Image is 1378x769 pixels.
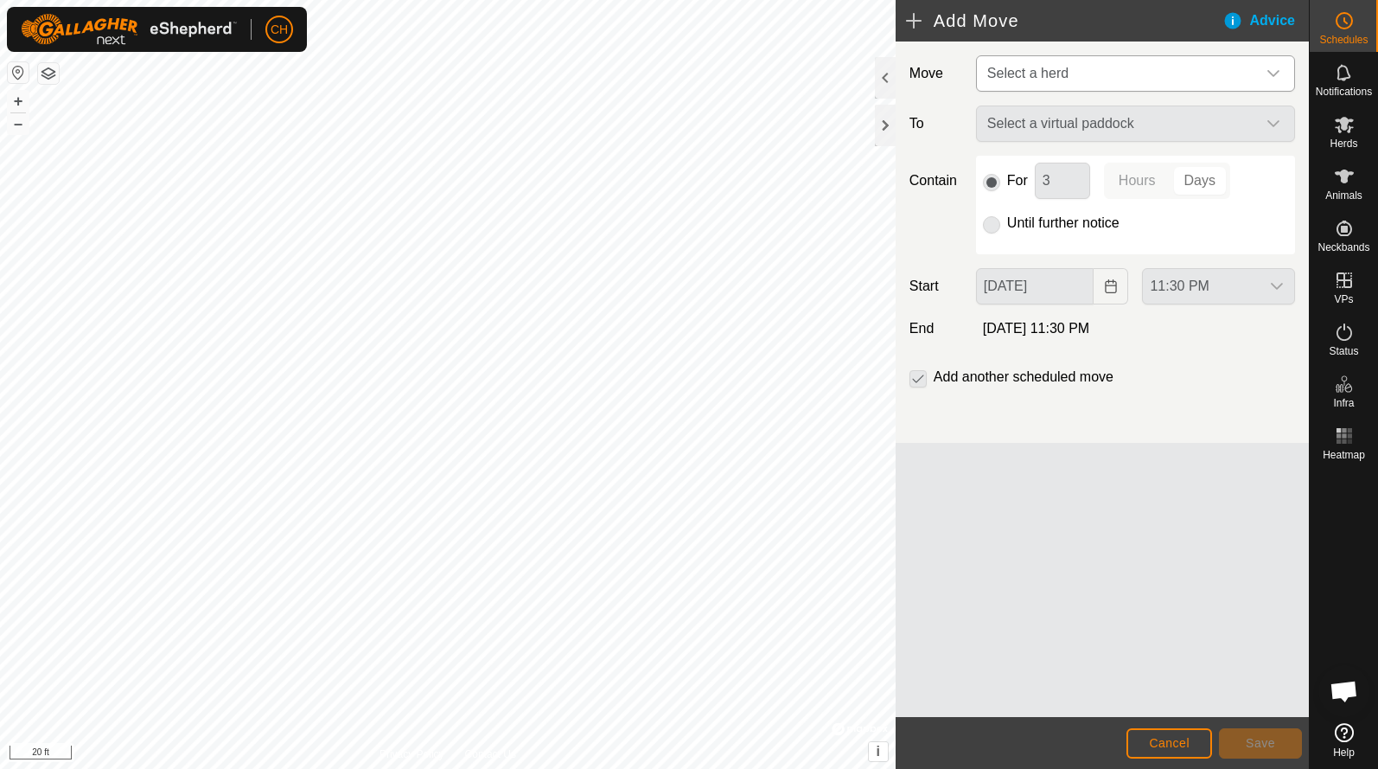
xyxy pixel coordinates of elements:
[380,747,444,762] a: Privacy Policy
[38,63,59,84] button: Map Layers
[877,744,880,759] span: i
[934,370,1113,384] label: Add another scheduled move
[1329,346,1358,356] span: Status
[8,113,29,134] button: –
[1333,398,1354,408] span: Infra
[8,91,29,112] button: +
[1219,728,1302,759] button: Save
[1007,174,1028,188] label: For
[1334,294,1353,304] span: VPs
[1325,190,1362,201] span: Animals
[1126,728,1212,759] button: Cancel
[1330,138,1357,149] span: Herds
[903,106,969,142] label: To
[1318,665,1370,717] div: Open chat
[903,318,969,339] label: End
[903,170,969,191] label: Contain
[1256,56,1291,91] div: dropdown trigger
[1317,242,1369,253] span: Neckbands
[1246,736,1275,750] span: Save
[1222,10,1309,31] div: Advice
[271,21,288,39] span: CH
[980,56,1256,91] span: Select a herd
[1094,268,1128,304] button: Choose Date
[1323,450,1365,460] span: Heatmap
[987,66,1069,80] span: Select a herd
[1149,736,1190,750] span: Cancel
[1316,87,1372,97] span: Notifications
[1319,35,1368,45] span: Schedules
[1310,716,1378,765] a: Help
[21,14,237,45] img: Gallagher Logo
[869,742,888,761] button: i
[465,747,516,762] a: Contact Us
[983,321,1089,336] span: [DATE] 11:30 PM
[903,276,969,297] label: Start
[906,10,1222,31] h2: Add Move
[1007,216,1120,230] label: Until further notice
[8,62,29,83] button: Reset Map
[903,55,969,92] label: Move
[1333,747,1355,758] span: Help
